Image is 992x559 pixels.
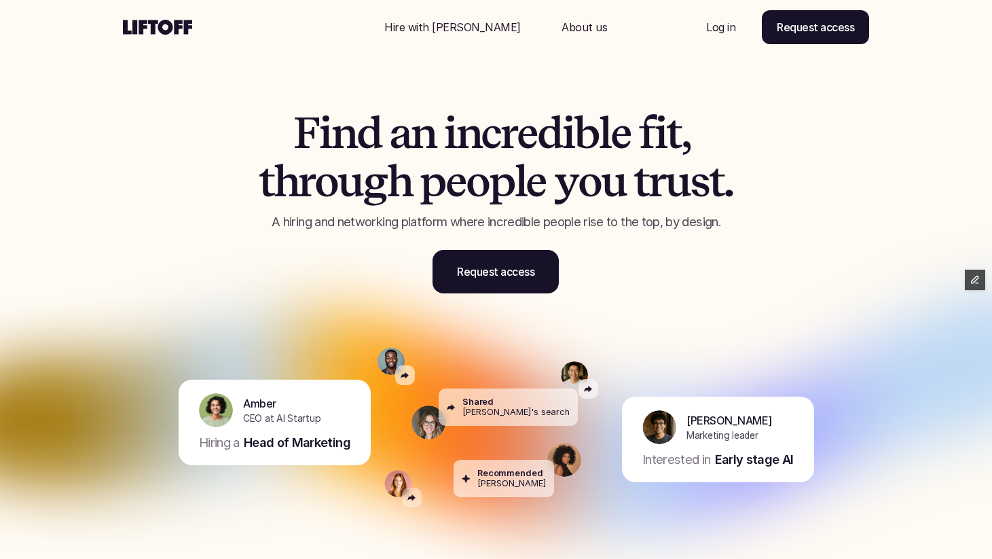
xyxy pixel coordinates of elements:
[457,264,534,280] p: Request access
[762,10,869,44] a: Request access
[723,158,733,205] span: .
[686,428,758,442] p: Marketing leader
[655,109,667,157] span: i
[690,11,752,43] a: Nav Link
[420,158,445,205] span: p
[515,158,526,205] span: l
[562,19,607,35] p: About us
[686,412,772,428] p: [PERSON_NAME]
[243,434,350,452] p: Head of Marketing
[368,11,537,43] a: Nav Link
[433,250,559,293] a: Request access
[648,158,665,205] span: r
[456,109,481,157] span: n
[331,109,356,157] span: n
[356,109,382,157] span: d
[445,158,466,205] span: e
[489,158,515,205] span: p
[601,158,626,205] span: u
[517,109,537,157] span: e
[208,213,785,231] p: A hiring and networking platform where incredible people rise to the top, by design.
[965,270,985,290] button: Edit Framer Content
[243,395,276,411] p: Amber
[610,109,631,157] span: e
[633,158,648,205] span: t
[319,109,331,157] span: i
[709,158,724,205] span: t
[477,478,546,488] p: [PERSON_NAME]
[681,109,691,157] span: ,
[526,158,546,205] span: e
[690,158,709,205] span: s
[387,158,412,205] span: h
[554,158,578,205] span: y
[599,109,610,157] span: l
[714,451,793,469] p: Early stage AI
[337,158,363,205] span: u
[259,158,274,205] span: t
[462,397,494,407] p: Shared
[314,158,337,205] span: o
[562,109,574,157] span: i
[574,109,599,157] span: b
[411,109,436,157] span: n
[389,109,411,157] span: a
[274,158,299,205] span: h
[578,158,601,205] span: o
[537,109,562,157] span: d
[199,434,240,452] p: Hiring a
[639,109,655,157] span: f
[243,411,320,425] p: CEO at AI Startup
[363,158,387,205] span: g
[384,19,521,35] p: Hire with [PERSON_NAME]
[293,109,319,157] span: F
[444,109,456,157] span: i
[481,109,500,157] span: c
[666,109,681,157] span: t
[706,19,735,35] p: Log in
[466,158,489,205] span: o
[500,109,517,157] span: r
[545,11,623,43] a: Nav Link
[462,407,570,417] p: [PERSON_NAME]'s search
[665,158,690,205] span: u
[642,451,711,469] p: Interested in
[298,158,314,205] span: r
[477,468,543,478] p: Recommended
[777,19,854,35] p: Request access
